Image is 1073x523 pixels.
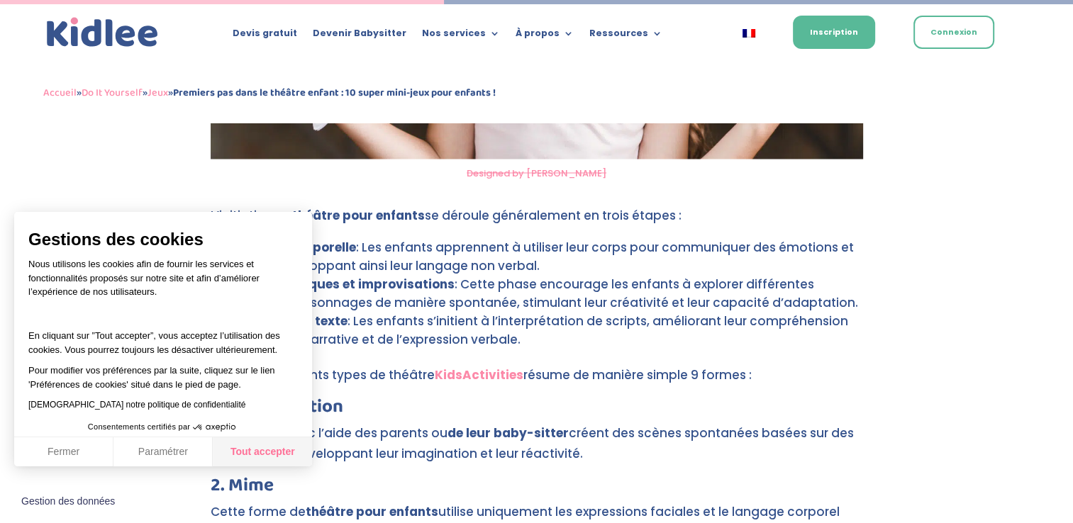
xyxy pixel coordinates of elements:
strong: théâtre pour enfants [292,206,425,223]
li: : Les enfants s’initient à l’interprétation de scripts, améliorant leur compréhension de la struc... [211,311,863,348]
span: Gestions des cookies [28,229,298,250]
p: L’initiation au se déroule généralement en trois étapes : [211,205,863,237]
a: À propos [516,28,574,44]
a: Connexion [913,16,994,49]
a: Nos services [422,28,500,44]
p: Les enfants avec l’aide des parents ou créent des scènes spontanées basées sur des suggestions, d... [211,422,863,476]
button: Consentements certifiés par [81,418,245,437]
p: Parmi les différents types de théâtre résume de manière simple 9 formes : [211,364,863,397]
span: Consentements certifiés par [88,423,190,431]
p: En cliquant sur ”Tout accepter”, vous acceptez l’utilisation des cookies. Vous pourrez toujours l... [28,315,298,357]
span: Gestion des données [21,495,115,508]
h3: 1. Improvisation [211,397,863,422]
a: Do It Yourself [82,84,143,101]
a: Inscription [793,16,875,49]
strong: Jeux dramatiques et improvisations [223,275,455,292]
a: Devenir Babysitter [313,28,406,44]
span: » » » [43,84,496,101]
li: : Cette phase encourage les enfants à explorer différentes situations et personnages de manière s... [211,274,863,311]
button: Fermer le widget sans consentement [13,487,123,517]
p: Nous utilisons les cookies afin de fournir les services et fonctionnalités proposés sur notre sit... [28,257,298,308]
a: Devis gratuit [233,28,297,44]
li: : Les enfants apprennent à utiliser leur corps pour communiquer des émotions et des idées, dévelo... [211,237,863,274]
a: Kidlee Logo [43,14,162,51]
button: Tout accepter [213,437,312,467]
button: Paramétrer [113,437,213,467]
strong: théâtre pour enfants [306,502,438,519]
strong: de leur baby-sitter [447,424,569,441]
a: Designed by [PERSON_NAME] [467,166,606,179]
button: Fermer [14,437,113,467]
a: Ressources [589,28,662,44]
svg: Axeptio [193,406,235,449]
img: Français [743,29,755,38]
img: logo_kidlee_bleu [43,14,162,51]
a: Jeux [148,84,168,101]
a: Accueil [43,84,77,101]
h3: 2. Mime [211,476,863,501]
a: KidsActivities [435,366,523,383]
a: [DEMOGRAPHIC_DATA] notre politique de confidentialité [28,400,245,410]
p: Pour modifier vos préférences par la suite, cliquez sur le lien 'Préférences de cookies' situé da... [28,364,298,391]
strong: Premiers pas dans le théâtre enfant : 10 super mini-jeux pour enfants ! [173,84,496,101]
